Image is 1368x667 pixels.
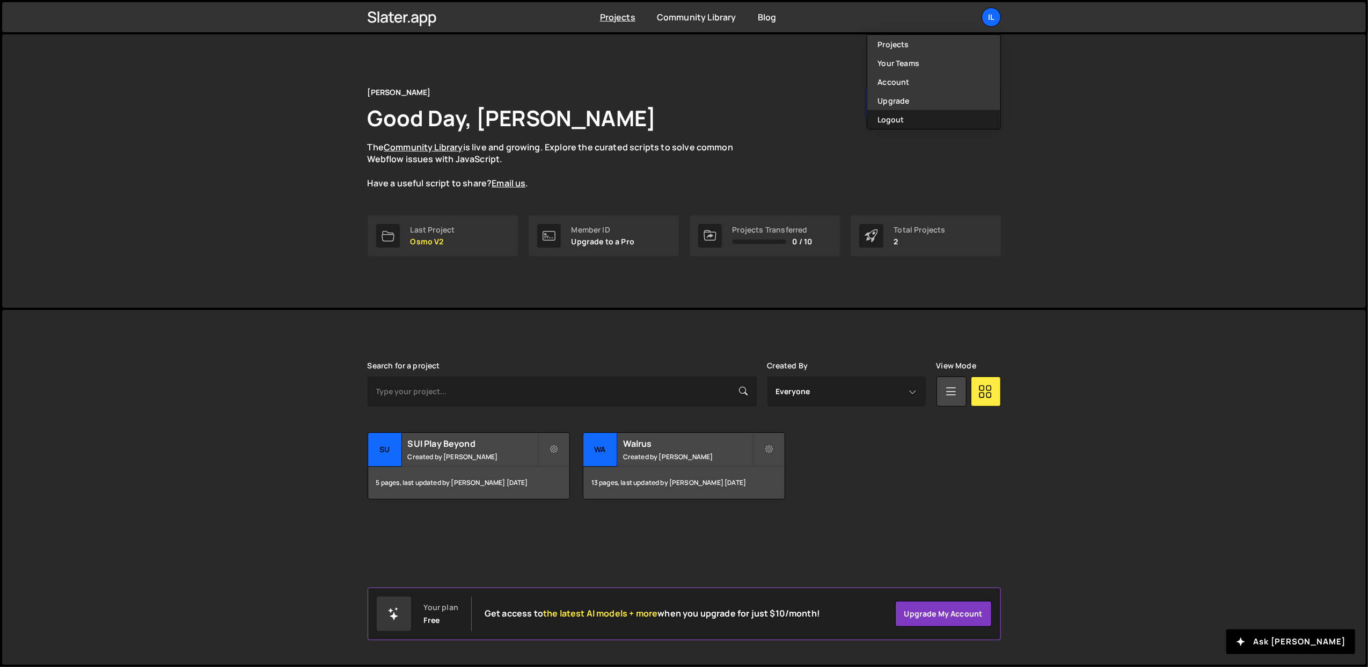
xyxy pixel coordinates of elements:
[982,8,1001,27] a: Il
[937,361,976,370] label: View Mode
[424,603,458,612] div: Your plan
[895,601,992,627] a: Upgrade my account
[767,361,808,370] label: Created By
[583,467,785,499] div: 13 pages, last updated by [PERSON_NAME] [DATE]
[368,103,656,133] h1: Good Day, [PERSON_NAME]
[894,237,946,246] p: 2
[583,432,785,499] a: Wa Walrus Created by [PERSON_NAME] 13 pages, last updated by [PERSON_NAME] [DATE]
[867,91,1000,110] a: Upgrade
[408,452,537,461] small: Created by [PERSON_NAME]
[384,141,463,153] a: Community Library
[623,452,752,461] small: Created by [PERSON_NAME]
[623,438,752,450] h2: Walrus
[368,141,754,190] p: The is live and growing. Explore the curated scripts to solve common Webflow issues with JavaScri...
[368,376,757,407] input: Type your project...
[411,226,455,234] div: Last Project
[368,215,518,256] a: Last Project Osmo V2
[485,608,820,619] h2: Get access to when you upgrade for just $10/month!
[368,432,570,499] a: SU SUI Play Beyond Created by [PERSON_NAME] 5 pages, last updated by [PERSON_NAME] [DATE]
[867,73,1000,91] a: Account
[733,226,813,234] div: Projects Transferred
[368,467,569,499] div: 5 pages, last updated by [PERSON_NAME] [DATE]
[368,86,431,99] div: [PERSON_NAME]
[1226,629,1355,654] button: Ask [PERSON_NAME]
[424,616,440,625] div: Free
[657,11,736,23] a: Community Library
[583,433,617,467] div: Wa
[368,361,440,370] label: Search for a project
[543,607,657,619] span: the latest AI models + more
[867,35,1000,54] a: Projects
[600,11,635,23] a: Projects
[758,11,777,23] a: Blog
[408,438,537,450] h2: SUI Play Beyond
[572,226,635,234] div: Member ID
[793,237,813,246] span: 0 / 10
[867,54,1000,73] a: Your Teams
[867,110,1000,129] button: Logout
[411,237,455,246] p: Osmo V2
[368,433,402,467] div: SU
[572,237,635,246] p: Upgrade to a Pro
[492,177,525,189] a: Email us
[894,226,946,234] div: Total Projects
